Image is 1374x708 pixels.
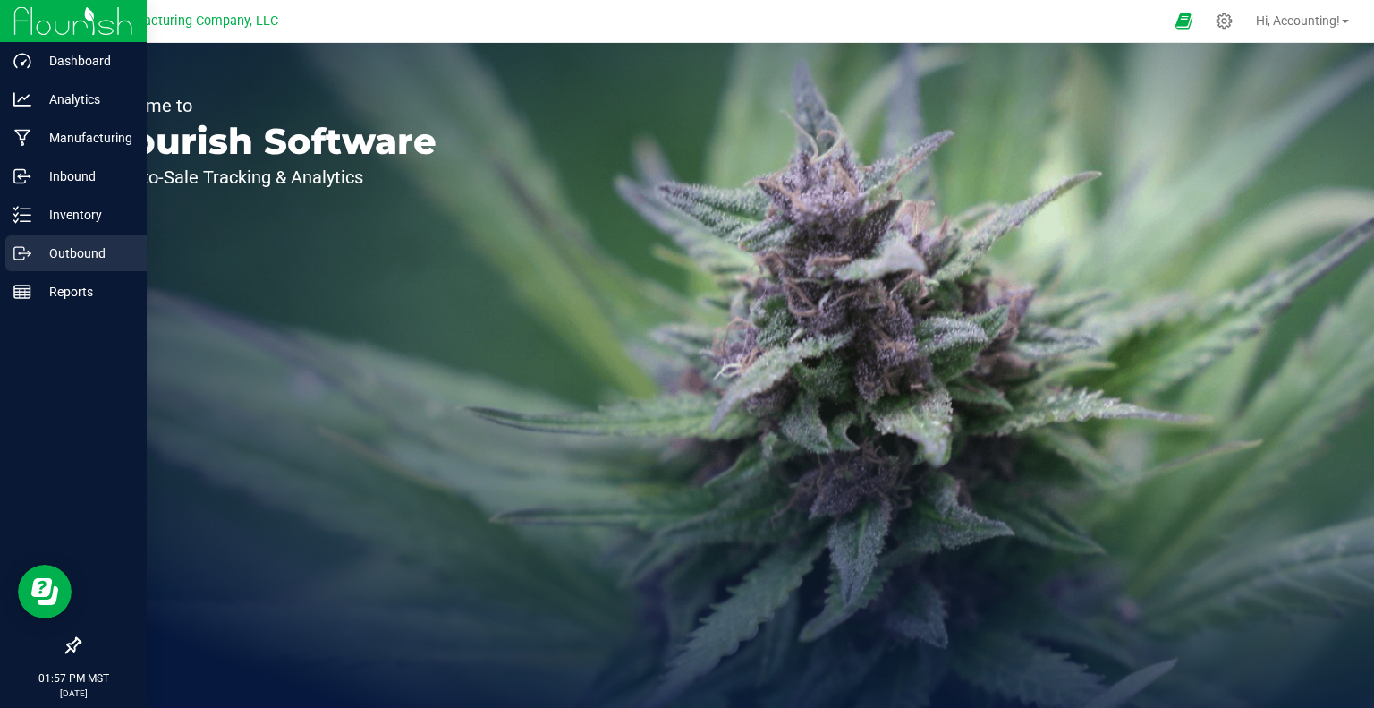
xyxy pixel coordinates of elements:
[13,244,31,262] inline-svg: Outbound
[31,50,139,72] p: Dashboard
[31,127,139,149] p: Manufacturing
[18,565,72,618] iframe: Resource center
[87,13,278,29] span: BB Manufacturing Company, LLC
[31,243,139,264] p: Outbound
[31,166,139,187] p: Inbound
[97,97,437,115] p: Welcome to
[31,204,139,226] p: Inventory
[13,52,31,70] inline-svg: Dashboard
[31,89,139,110] p: Analytics
[8,687,139,700] p: [DATE]
[13,129,31,147] inline-svg: Manufacturing
[13,90,31,108] inline-svg: Analytics
[13,206,31,224] inline-svg: Inventory
[1256,13,1340,28] span: Hi, Accounting!
[13,283,31,301] inline-svg: Reports
[1213,13,1235,30] div: Manage settings
[31,281,139,303] p: Reports
[97,168,437,186] p: Seed-to-Sale Tracking & Analytics
[8,670,139,687] p: 01:57 PM MST
[1164,4,1204,38] span: Open Ecommerce Menu
[97,124,437,159] p: Flourish Software
[13,167,31,185] inline-svg: Inbound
